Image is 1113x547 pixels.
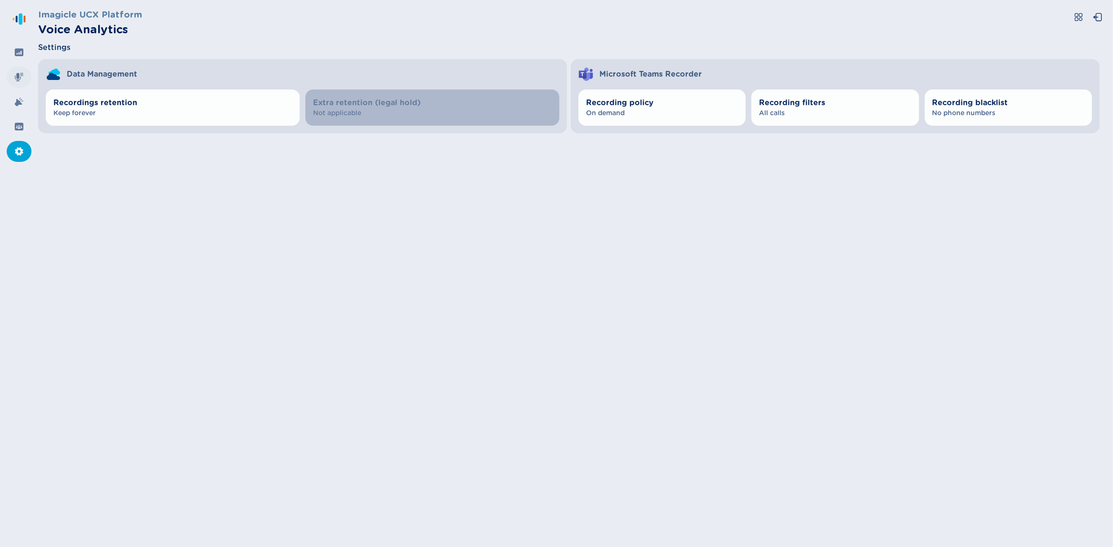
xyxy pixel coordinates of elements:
[38,42,71,53] span: Settings
[53,97,292,109] span: Recordings retention
[1093,12,1103,22] svg: box-arrow-left
[7,67,31,88] div: Recordings
[7,91,31,112] div: Alarms
[751,90,919,126] button: Recording filtersAll calls
[7,141,31,162] div: Settings
[586,97,738,109] span: Recording policy
[759,109,911,118] span: All calls
[313,109,552,118] span: Not applicable
[14,48,24,57] svg: dashboard-filled
[578,90,746,126] button: Recording policyOn demand
[759,97,911,109] span: Recording filters
[14,72,24,82] svg: mic-fill
[46,90,300,126] button: Recordings retentionKeep forever
[67,69,137,80] span: Data Management
[38,21,142,38] h2: Voice Analytics
[14,97,24,107] svg: alarm-filled
[305,90,559,126] button: Extra retention (legal hold)Not applicable
[932,109,1084,118] span: No phone numbers
[586,109,738,118] span: On demand
[7,42,31,63] div: Dashboard
[925,90,1092,126] button: Recording blacklistNo phone numbers
[599,69,702,80] span: Microsoft Teams Recorder
[38,8,142,21] h3: Imagicle UCX Platform
[313,97,552,109] span: Extra retention (legal hold)
[14,122,24,131] svg: groups-filled
[932,97,1084,109] span: Recording blacklist
[53,109,292,118] span: Keep forever
[7,116,31,137] div: Groups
